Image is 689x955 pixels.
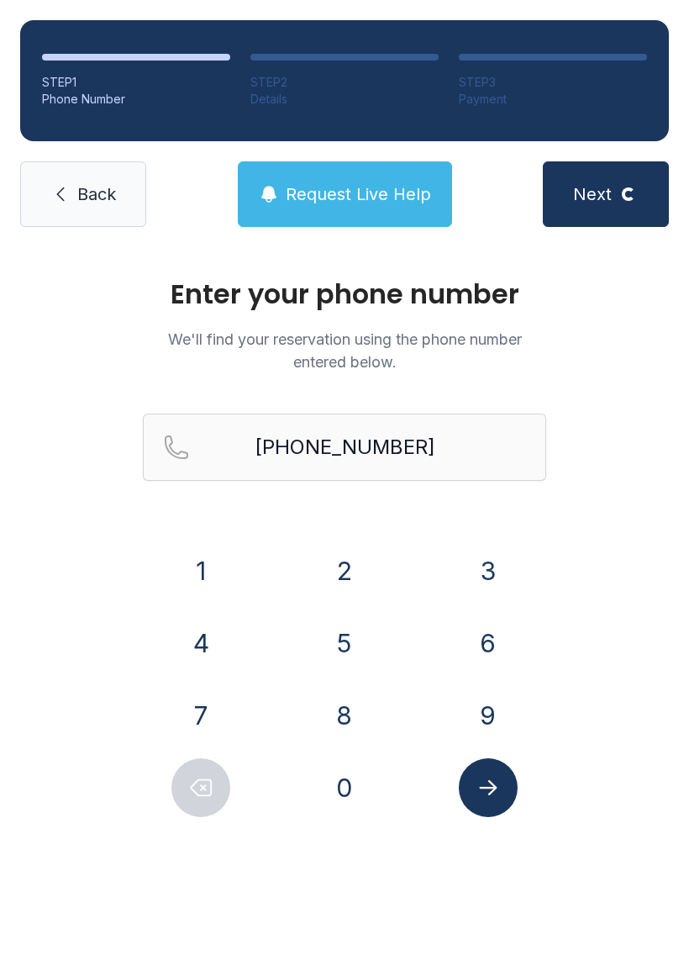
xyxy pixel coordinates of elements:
[459,91,647,108] div: Payment
[573,182,612,206] span: Next
[143,281,546,308] h1: Enter your phone number
[171,686,230,745] button: 7
[171,541,230,600] button: 1
[315,758,374,817] button: 0
[459,614,518,673] button: 6
[459,686,518,745] button: 9
[459,74,647,91] div: STEP 3
[459,541,518,600] button: 3
[250,74,439,91] div: STEP 2
[286,182,431,206] span: Request Live Help
[250,91,439,108] div: Details
[315,686,374,745] button: 8
[315,541,374,600] button: 2
[171,614,230,673] button: 4
[77,182,116,206] span: Back
[171,758,230,817] button: Delete number
[459,758,518,817] button: Submit lookup form
[42,74,230,91] div: STEP 1
[143,414,546,481] input: Reservation phone number
[42,91,230,108] div: Phone Number
[143,328,546,373] p: We'll find your reservation using the phone number entered below.
[315,614,374,673] button: 5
